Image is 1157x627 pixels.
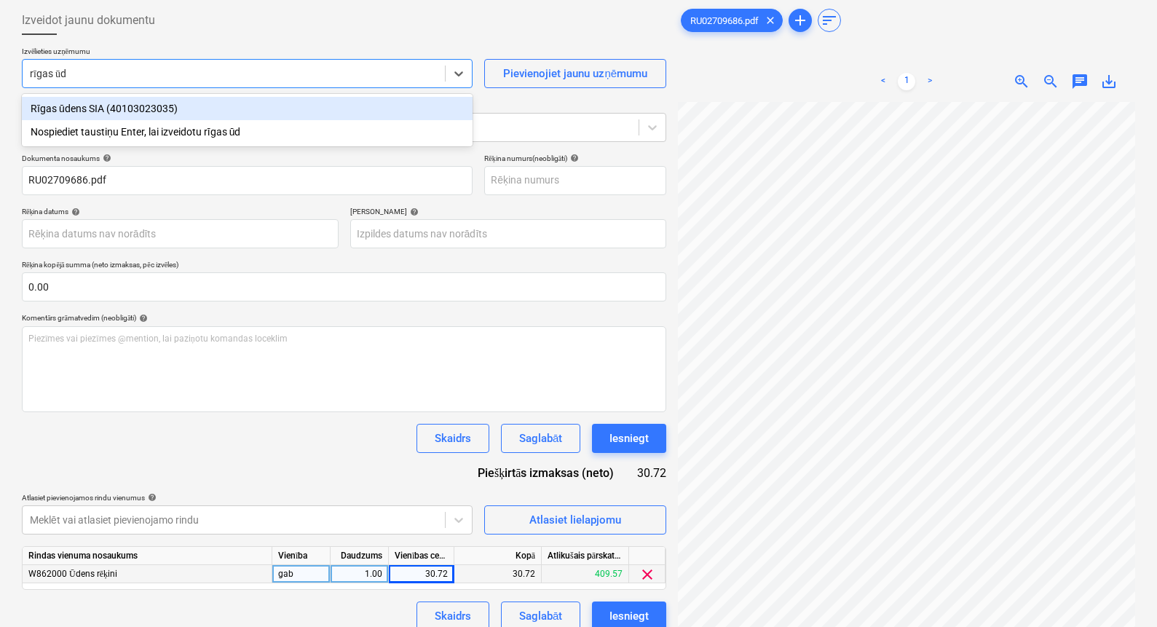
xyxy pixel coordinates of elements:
[22,272,666,301] input: Rēķina kopējā summa (neto izmaksas, pēc izvēles)
[22,12,155,29] span: Izveidot jaunu dokumentu
[681,9,783,32] div: RU02709686.pdf
[1084,557,1157,627] iframe: Chat Widget
[503,64,647,83] div: Pievienojiet jaunu uzņēmumu
[466,465,637,481] div: Piešķirtās izmaksas (neto)
[416,424,489,453] button: Skaidrs
[542,547,629,565] div: Atlikušais pārskatītais budžets
[762,12,779,29] span: clear
[22,120,473,143] div: Nospiediet taustiņu Enter, lai izveidotu rīgas ūd
[639,566,656,583] span: clear
[22,166,473,195] input: Dokumenta nosaukums
[272,547,331,565] div: Vienība
[435,607,471,626] div: Skaidrs
[519,607,562,626] div: Saglabāt
[350,207,667,216] div: [PERSON_NAME]
[136,314,148,323] span: help
[22,313,666,323] div: Komentārs grāmatvedim (neobligāti)
[484,59,666,88] button: Pievienojiet jaunu uzņēmumu
[22,260,666,272] p: Rēķina kopējā summa (neto izmaksas, pēc izvēles)
[1071,73,1089,90] span: chat
[68,208,80,216] span: help
[145,493,157,502] span: help
[331,547,389,565] div: Daudzums
[22,47,473,59] p: Izvēlieties uzņēmumu
[519,429,562,448] div: Saglabāt
[791,12,809,29] span: add
[529,510,621,529] div: Atlasiet lielapjomu
[23,547,272,565] div: Rindas vienuma nosaukums
[821,12,838,29] span: sort
[609,607,649,626] div: Iesniegt
[28,569,117,579] span: W862000 Ūdens rēķini
[454,565,542,583] div: 30.72
[272,565,331,583] div: gab
[921,73,939,90] a: Next page
[435,429,471,448] div: Skaidrs
[1042,73,1059,90] span: zoom_out
[682,15,767,26] span: RU02709686.pdf
[484,166,666,195] input: Rēķina numurs
[395,565,448,583] div: 30.72
[484,154,666,163] div: Rēķina numurs (neobligāti)
[22,154,473,163] div: Dokumenta nosaukums
[484,505,666,535] button: Atlasiet lielapjomu
[1100,73,1118,90] span: save_alt
[22,97,473,120] div: Rīgas ūdens SIA (40103023035)
[874,73,892,90] a: Previous page
[22,219,339,248] input: Rēķina datums nav norādīts
[542,565,629,583] div: 409.57
[501,424,580,453] button: Saglabāt
[592,424,666,453] button: Iesniegt
[1013,73,1030,90] span: zoom_in
[100,154,111,162] span: help
[454,547,542,565] div: Kopā
[637,465,666,481] div: 30.72
[898,73,915,90] a: Page 1 is your current page
[609,429,649,448] div: Iesniegt
[350,219,667,248] input: Izpildes datums nav norādīts
[389,547,454,565] div: Vienības cena
[336,565,382,583] div: 1.00
[567,154,579,162] span: help
[22,207,339,216] div: Rēķina datums
[22,493,473,502] div: Atlasiet pievienojamos rindu vienumus
[407,208,419,216] span: help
